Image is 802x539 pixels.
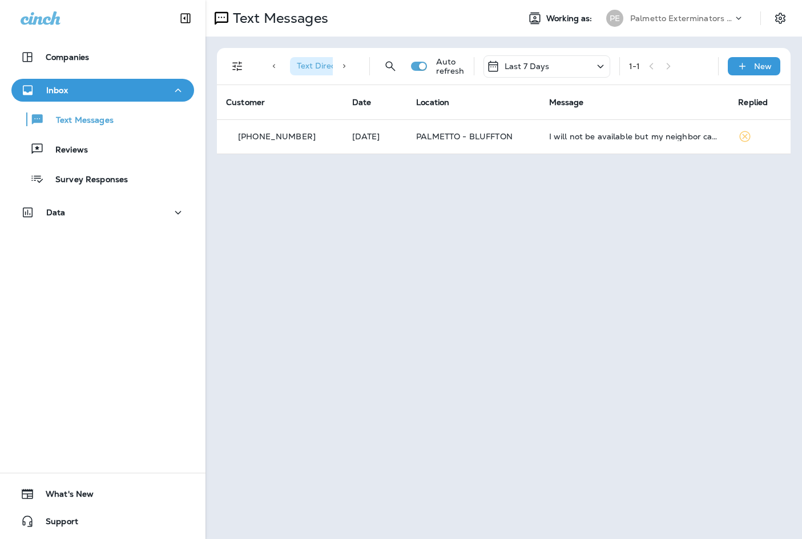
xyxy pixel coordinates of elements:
[11,79,194,102] button: Inbox
[352,97,372,107] span: Date
[297,61,388,71] span: Text Direction : Incoming
[11,46,194,69] button: Companies
[770,8,791,29] button: Settings
[238,132,316,141] p: [PHONE_NUMBER]
[738,97,768,107] span: Replied
[630,14,733,23] p: Palmetto Exterminators LLC
[11,482,194,505] button: What's New
[226,55,249,78] button: Filters
[46,53,89,62] p: Companies
[228,10,328,27] p: Text Messages
[549,132,720,141] div: I will not be available but my neighbor can let you in - she is in unit 105 across the hall - her...
[352,132,398,141] p: Oct 2, 2025 02:46 PM
[549,97,584,107] span: Message
[46,86,68,95] p: Inbox
[44,145,88,156] p: Reviews
[46,208,66,217] p: Data
[379,55,402,78] button: Search Messages
[11,137,194,161] button: Reviews
[34,517,78,530] span: Support
[505,62,550,71] p: Last 7 Days
[754,62,772,71] p: New
[416,131,513,142] span: PALMETTO - BLUFFTON
[546,14,595,23] span: Working as:
[11,107,194,131] button: Text Messages
[34,489,94,503] span: What's New
[45,115,114,126] p: Text Messages
[11,201,194,224] button: Data
[436,57,465,75] p: Auto refresh
[11,510,194,533] button: Support
[44,175,128,186] p: Survey Responses
[290,57,406,75] div: Text Direction:Incoming
[629,62,640,71] div: 1 - 1
[11,167,194,191] button: Survey Responses
[416,97,449,107] span: Location
[170,7,201,30] button: Collapse Sidebar
[606,10,623,27] div: PE
[226,97,265,107] span: Customer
